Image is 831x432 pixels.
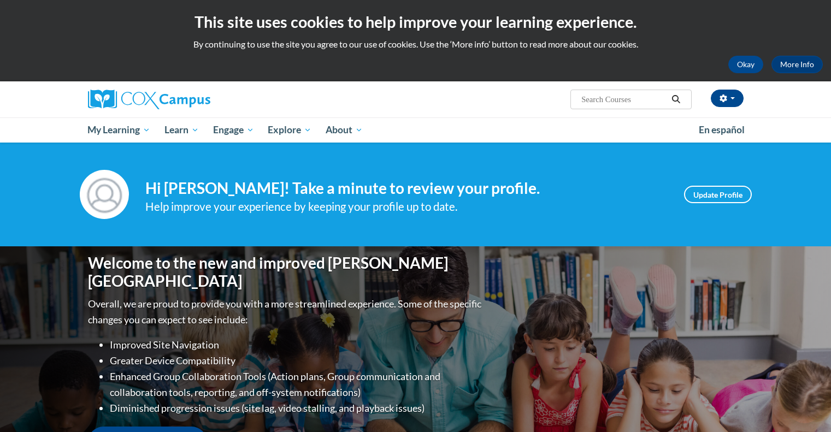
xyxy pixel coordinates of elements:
button: Search [668,93,684,106]
p: Overall, we are proud to provide you with a more streamlined experience. Some of the specific cha... [88,296,484,328]
input: Search Courses [580,93,668,106]
button: Account Settings [711,90,744,107]
img: Profile Image [80,170,129,219]
span: Learn [164,123,199,137]
a: Cox Campus [88,90,296,109]
li: Improved Site Navigation [110,337,484,353]
span: Explore [268,123,311,137]
a: About [319,117,370,143]
li: Greater Device Compatibility [110,353,484,369]
div: Help improve your experience by keeping your profile up to date. [145,198,668,216]
h2: This site uses cookies to help improve your learning experience. [8,11,823,33]
a: En español [692,119,752,141]
a: Update Profile [684,186,752,203]
span: En español [699,124,745,135]
button: Okay [728,56,763,73]
h4: Hi [PERSON_NAME]! Take a minute to review your profile. [145,179,668,198]
div: Main menu [72,117,760,143]
a: My Learning [81,117,158,143]
li: Diminished progression issues (site lag, video stalling, and playback issues) [110,400,484,416]
span: About [326,123,363,137]
a: Explore [261,117,319,143]
a: Learn [157,117,206,143]
img: Cox Campus [88,90,210,109]
iframe: Button to launch messaging window [787,388,822,423]
li: Enhanced Group Collaboration Tools (Action plans, Group communication and collaboration tools, re... [110,369,484,400]
span: My Learning [87,123,150,137]
span: Engage [213,123,254,137]
p: By continuing to use the site you agree to our use of cookies. Use the ‘More info’ button to read... [8,38,823,50]
a: Engage [206,117,261,143]
a: More Info [771,56,823,73]
h1: Welcome to the new and improved [PERSON_NAME][GEOGRAPHIC_DATA] [88,254,484,291]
